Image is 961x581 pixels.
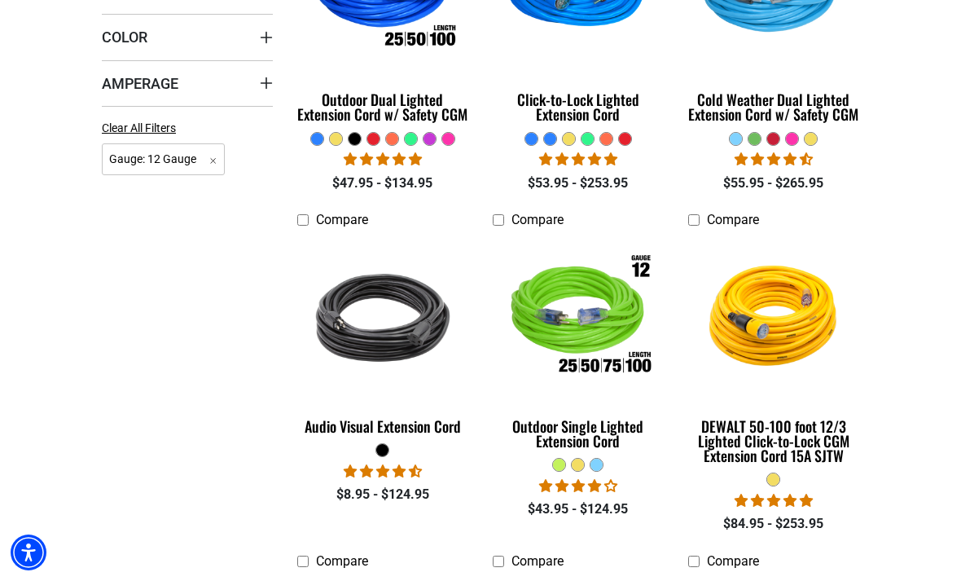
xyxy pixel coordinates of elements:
span: 4.81 stars [344,152,422,167]
img: black [295,238,471,396]
span: Compare [316,553,368,569]
div: $43.95 - $124.95 [493,500,664,519]
a: Clear All Filters [102,120,182,137]
div: Cold Weather Dual Lighted Extension Cord w/ Safety CGM [688,92,859,121]
img: DEWALT 50-100 foot 12/3 Lighted Click-to-Lock CGM Extension Cord 15A SJTW [686,238,862,396]
div: Outdoor Dual Lighted Extension Cord w/ Safety CGM [297,92,468,121]
div: Audio Visual Extension Cord [297,419,468,434]
div: $47.95 - $134.95 [297,174,468,193]
span: Compare [316,212,368,227]
span: 4.00 stars [539,478,617,494]
span: Compare [707,212,759,227]
span: Clear All Filters [102,121,176,134]
img: Outdoor Single Lighted Extension Cord [490,238,666,396]
span: Compare [511,212,564,227]
span: Compare [707,553,759,569]
div: $8.95 - $124.95 [297,485,468,504]
a: black Audio Visual Extension Cord [297,236,468,443]
span: 4.71 stars [344,464,422,479]
a: Gauge: 12 Gauge [102,151,225,166]
div: Outdoor Single Lighted Extension Cord [493,419,664,448]
span: Color [102,28,147,46]
div: DEWALT 50-100 foot 12/3 Lighted Click-to-Lock CGM Extension Cord 15A SJTW [688,419,859,463]
span: 4.84 stars [735,493,813,508]
a: Outdoor Single Lighted Extension Cord Outdoor Single Lighted Extension Cord [493,236,664,458]
a: DEWALT 50-100 foot 12/3 Lighted Click-to-Lock CGM Extension Cord 15A SJTW DEWALT 50-100 foot 12/3... [688,236,859,473]
span: Amperage [102,74,178,93]
span: Gauge: 12 Gauge [102,143,225,175]
span: Compare [511,553,564,569]
summary: Amperage [102,60,273,106]
span: 4.62 stars [735,152,813,167]
div: $84.95 - $253.95 [688,514,859,534]
div: Accessibility Menu [11,535,46,570]
div: $55.95 - $265.95 [688,174,859,193]
div: $53.95 - $253.95 [493,174,664,193]
div: Click-to-Lock Lighted Extension Cord [493,92,664,121]
span: 4.87 stars [539,152,617,167]
summary: Color [102,14,273,59]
